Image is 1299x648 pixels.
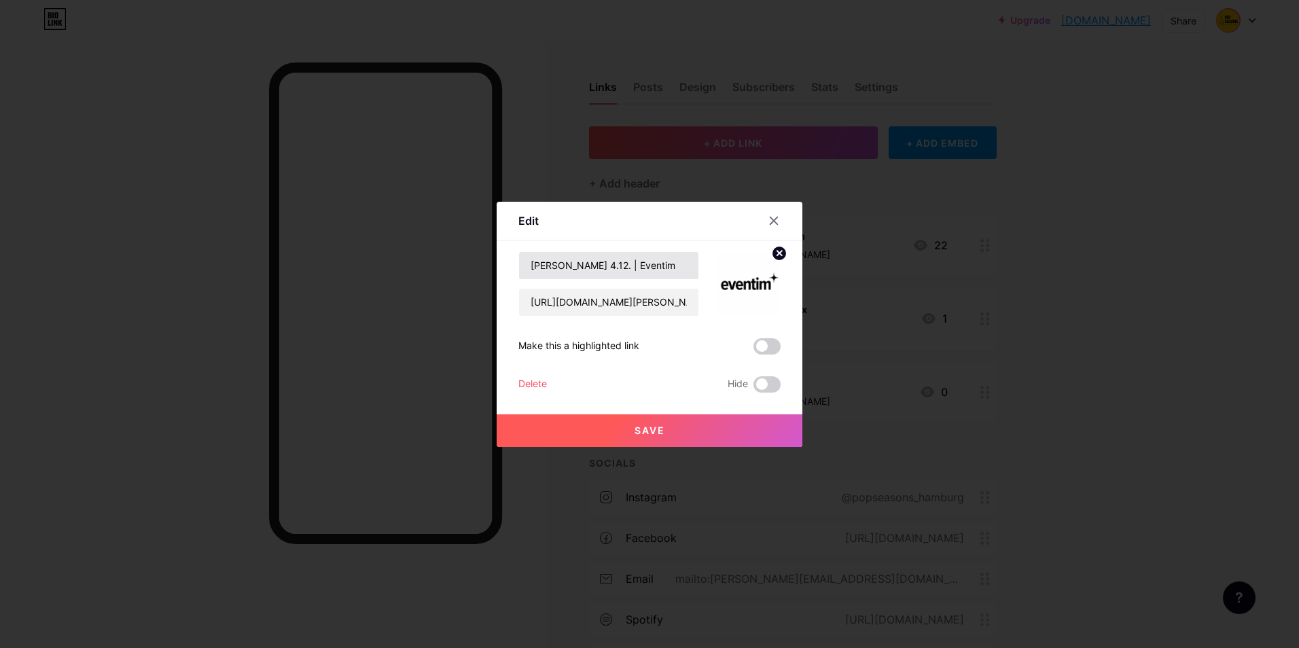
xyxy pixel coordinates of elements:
[518,338,639,355] div: Make this a highlighted link
[519,252,698,279] input: Title
[497,414,802,447] button: Save
[518,213,539,229] div: Edit
[635,425,665,436] span: Save
[715,251,781,317] img: link_thumbnail
[519,289,698,316] input: URL
[518,376,547,393] div: Delete
[728,376,748,393] span: Hide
